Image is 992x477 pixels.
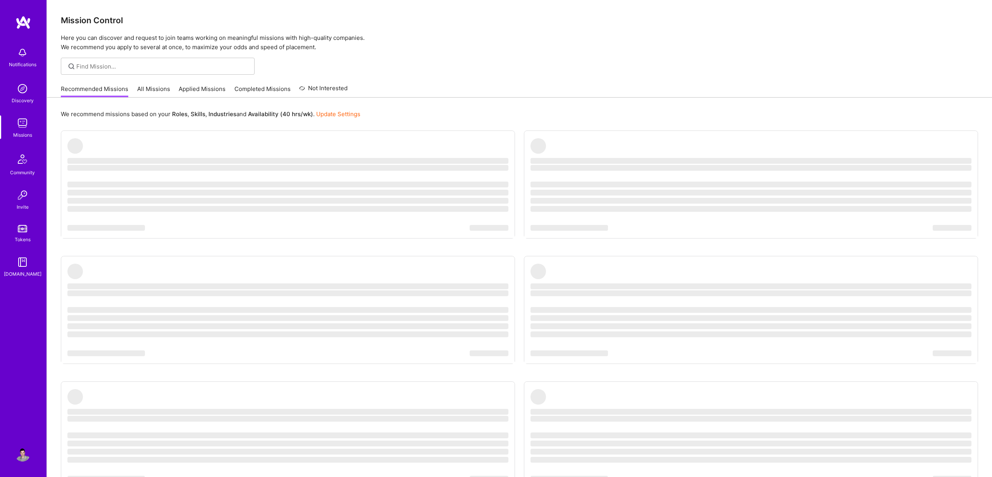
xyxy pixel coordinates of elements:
[15,235,31,244] div: Tokens
[234,85,291,98] a: Completed Missions
[13,150,32,168] img: Community
[316,110,360,118] a: Update Settings
[67,62,76,71] i: icon SearchGrey
[9,60,36,69] div: Notifications
[137,85,170,98] a: All Missions
[61,85,128,98] a: Recommended Missions
[15,15,31,29] img: logo
[61,15,978,25] h3: Mission Control
[15,446,30,462] img: User Avatar
[208,110,236,118] b: Industries
[179,85,226,98] a: Applied Missions
[13,446,32,462] a: User Avatar
[248,110,313,118] b: Availability (40 hrs/wk)
[76,62,249,70] input: Find Mission...
[15,81,30,96] img: discovery
[17,203,29,211] div: Invite
[61,110,360,118] p: We recommend missions based on your , , and .
[4,270,41,278] div: [DOMAIN_NAME]
[10,168,35,177] div: Community
[15,45,30,60] img: bell
[13,131,32,139] div: Missions
[299,84,348,98] a: Not Interested
[15,115,30,131] img: teamwork
[172,110,188,118] b: Roles
[15,254,30,270] img: guide book
[15,187,30,203] img: Invite
[191,110,205,118] b: Skills
[18,225,27,232] img: tokens
[61,33,978,52] p: Here you can discover and request to join teams working on meaningful missions with high-quality ...
[12,96,34,105] div: Discovery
